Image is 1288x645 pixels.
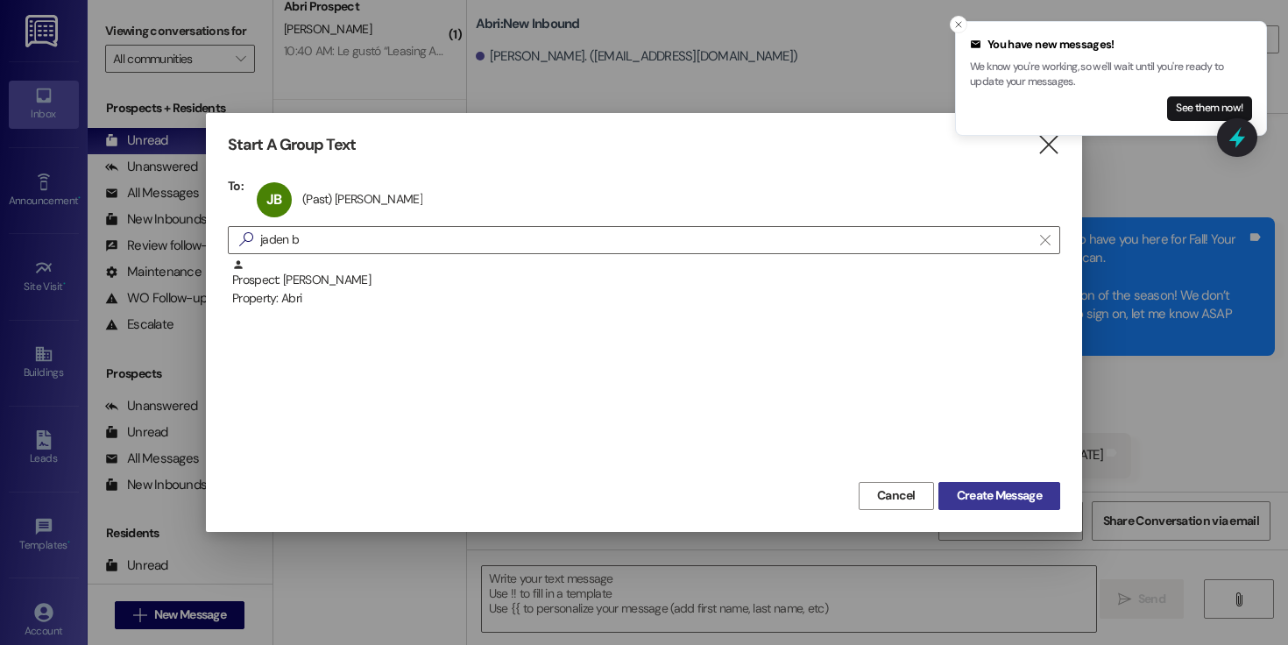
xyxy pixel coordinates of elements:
[232,289,1060,308] div: Property: Abri
[228,178,244,194] h3: To:
[950,16,967,33] button: Close toast
[228,135,356,155] h3: Start A Group Text
[877,486,916,505] span: Cancel
[957,486,1042,505] span: Create Message
[970,60,1252,90] p: We know you're working, so we'll wait until you're ready to update your messages.
[302,191,422,207] div: (Past) [PERSON_NAME]
[1040,233,1050,247] i: 
[232,259,1060,308] div: Prospect: [PERSON_NAME]
[859,482,934,510] button: Cancel
[1031,227,1059,253] button: Clear text
[1167,96,1252,121] button: See them now!
[970,36,1252,53] div: You have new messages!
[232,230,260,249] i: 
[260,228,1031,252] input: Search for any contact or apartment
[938,482,1060,510] button: Create Message
[266,190,281,209] span: JB
[228,259,1060,302] div: Prospect: [PERSON_NAME]Property: Abri
[1037,136,1060,154] i: 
